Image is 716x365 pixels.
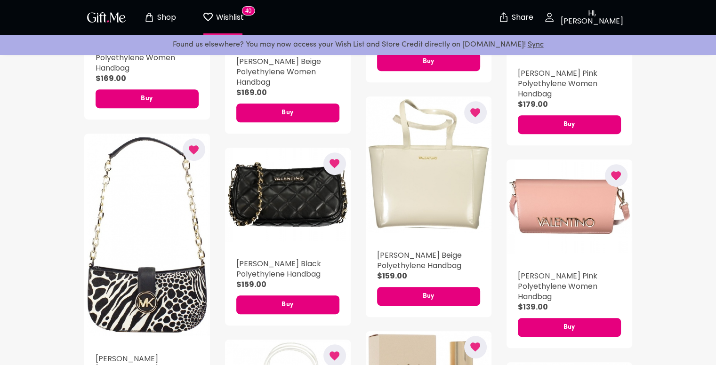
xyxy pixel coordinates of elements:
p: $179.00 [518,99,621,110]
p: Share [509,14,533,22]
p: Shop [155,14,176,22]
button: Buy [236,295,339,314]
div: Mario Valentino Pink Polyethylene Women Handbag [507,159,632,254]
div: Mario Valentino Beige Polyethylene Handbag [366,96,491,234]
a: Sync [528,41,544,48]
button: Hi, [PERSON_NAME] [538,2,632,32]
span: Buy [377,56,480,67]
button: Buy [96,89,199,108]
h5: [PERSON_NAME] Beige Polyethylene Women Handbag [236,56,339,87]
p: Found us elsewhere? You may now access your Wish List and Store Credit directly on [DOMAIN_NAME]! [8,39,708,51]
span: 40 [242,6,255,16]
p: $169.00 [96,73,199,84]
img: GiftMe Logo [85,10,128,24]
p: $169.00 [236,87,339,98]
p: Wishlist [214,11,244,24]
button: Buy [518,115,621,134]
button: GiftMe Logo [84,12,129,23]
img: secure [498,12,509,23]
button: Buy [236,103,339,122]
h5: [PERSON_NAME] Beige Polyethylene Handbag [377,250,480,271]
h5: [PERSON_NAME] Black Polyethylene Handbag [236,259,339,279]
p: Hi, [PERSON_NAME] [555,9,627,25]
div: Michael Kors Carmen Small Black Haircalf Pouchette Shoulder Crossbody Bag [84,134,210,337]
span: Buy [236,300,339,310]
span: Buy [518,119,621,130]
button: Buy [377,52,480,71]
button: Buy [377,287,480,306]
h5: [PERSON_NAME] Pink Polyethylene Women Handbag [518,68,621,99]
span: Buy [518,322,621,333]
span: Buy [236,108,339,118]
h5: [PERSON_NAME] Beige Polyethylene Women Handbag [96,42,199,73]
p: $139.00 [518,302,621,312]
button: Buy [518,318,621,337]
p: $159.00 [236,279,339,290]
span: Buy [377,291,480,302]
div: Mario Valentino Black Polyethylene Handbag [225,148,351,243]
button: Store page [134,2,186,32]
p: $159.00 [377,271,480,281]
h5: [PERSON_NAME] Pink Polyethylene Women Handbag [518,271,621,302]
button: Wishlist page [197,2,249,32]
span: Buy [96,94,199,104]
button: Share [499,1,532,34]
